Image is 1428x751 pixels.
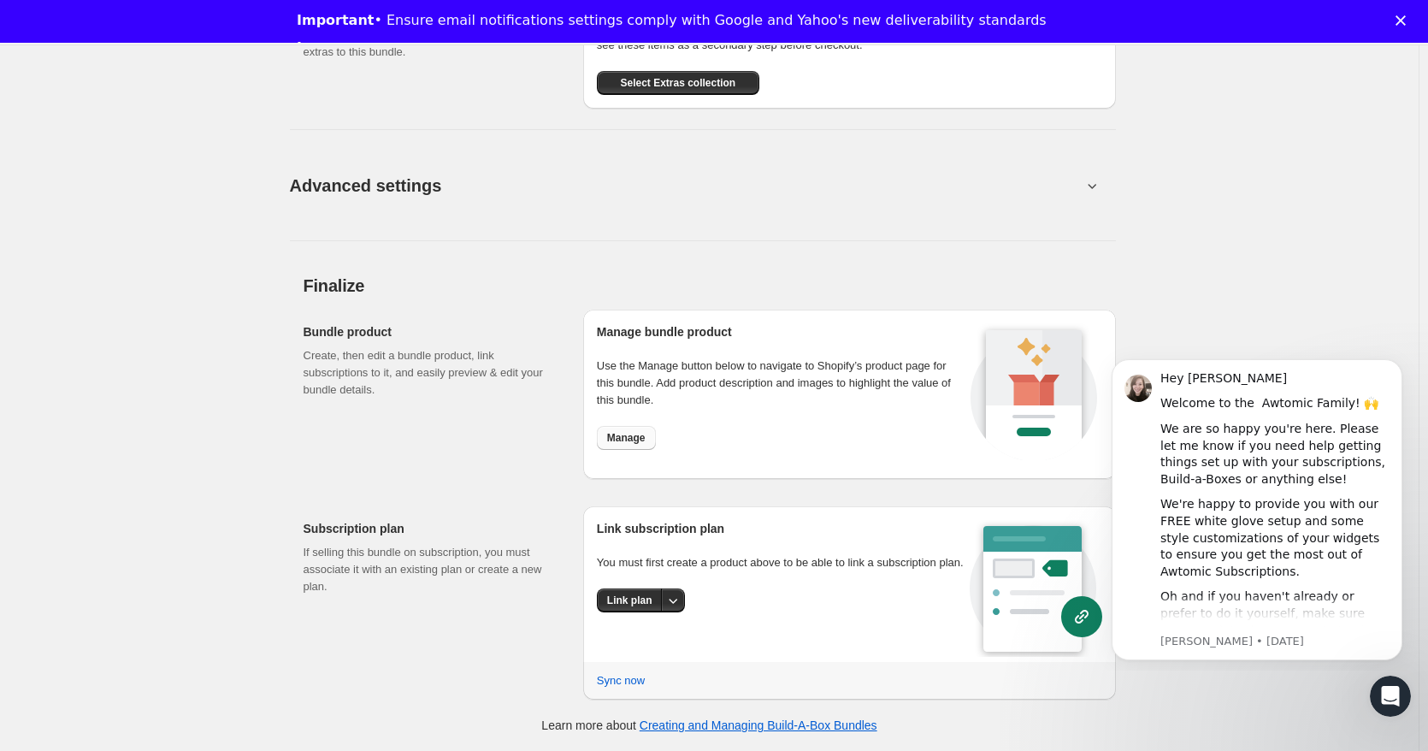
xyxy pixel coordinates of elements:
p: Learn more about [541,717,876,734]
span: Select Extras collection [620,76,735,90]
p: Create, then edit a bundle product, link subscriptions to it, and easily preview & edit your bund... [304,347,556,399]
p: Use the Manage button below to navigate to Shopify’s product page for this bundle. Add product de... [597,358,965,409]
b: Important [297,12,374,28]
button: More actions [661,588,685,612]
span: Link plan [607,594,652,607]
button: Link plan [597,588,663,612]
button: Sync now [587,667,655,695]
p: You must first create a product above to be able to link a subscription plan. [597,554,970,571]
iframe: Intercom live chat [1370,676,1411,717]
h2: Manage bundle product [597,323,965,340]
h2: Bundle product [304,323,556,340]
iframe: Intercom notifications message [1086,344,1428,671]
h2: Subscription plan [304,520,556,537]
div: Oh and if you haven't already or prefer to do it yourself, make sure you complete the steps in Aw... [74,245,304,328]
span: Advanced settings [290,172,442,199]
button: Manage [597,426,656,450]
button: Advanced settings [280,152,1092,218]
div: • Ensure email notifications settings comply with Google and Yahoo's new deliverability standards [297,12,1047,29]
p: Message from Emily, sent 46w ago [74,290,304,305]
button: Select Extras collection [597,71,759,95]
a: Creating and Managing Build-A-Box Bundles [640,718,877,732]
h2: Link subscription plan [597,520,970,537]
div: Close [1396,15,1413,26]
span: Manage [607,431,646,445]
p: If selling this bundle on subscription, you must associate it with an existing plan or create a n... [304,544,556,595]
a: Learn more [297,39,385,58]
span: Sync now [597,672,645,689]
h2: Finalize [304,275,1116,296]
